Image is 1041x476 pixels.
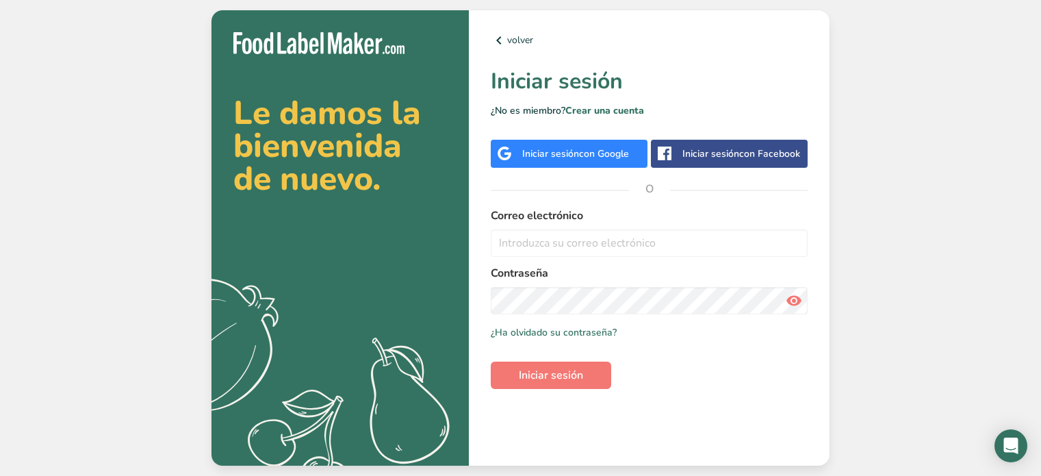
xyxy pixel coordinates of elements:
[491,265,808,281] label: Contraseña
[491,229,808,257] input: Introduzca su correo electrónico
[519,367,583,384] span: Iniciar sesión
[491,32,808,49] a: volver
[233,32,404,55] img: Food Label Maker
[579,147,629,160] span: con Google
[522,147,629,161] div: Iniciar sesión
[565,104,644,117] a: Crear una cuenta
[682,147,800,161] div: Iniciar sesión
[739,147,800,160] span: con Facebook
[491,362,611,389] button: Iniciar sesión
[233,97,447,195] h2: Le damos la bienvenida de nuevo.
[491,103,808,118] p: ¿No es miembro?
[994,429,1027,462] div: Open Intercom Messenger
[491,65,808,98] h1: Iniciar sesión
[491,325,617,340] a: ¿Ha olvidado su contraseña?
[629,168,670,210] span: O
[491,208,808,224] label: Correo electrónico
